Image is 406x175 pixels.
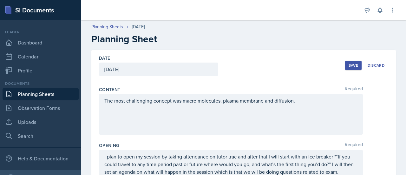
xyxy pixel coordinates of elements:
[91,33,396,45] h2: Planning Sheet
[3,152,79,165] div: Help & Documentation
[3,116,79,128] a: Uploads
[3,64,79,77] a: Profile
[99,142,119,149] label: Opening
[104,97,357,104] p: The most challenging concept was macro molecules, plasma membrane and diffusion.
[368,63,385,68] div: Discard
[364,61,388,70] button: Discard
[3,88,79,100] a: Planning Sheets
[3,81,79,86] div: Documents
[3,50,79,63] a: Calendar
[99,55,110,61] label: Date
[345,142,363,149] span: Required
[349,63,358,68] div: Save
[3,36,79,49] a: Dashboard
[91,24,123,30] a: Planning Sheets
[3,102,79,114] a: Observation Forms
[345,86,363,93] span: Required
[345,61,362,70] button: Save
[3,130,79,142] a: Search
[99,86,120,93] label: Content
[3,29,79,35] div: Leader
[132,24,145,30] div: [DATE]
